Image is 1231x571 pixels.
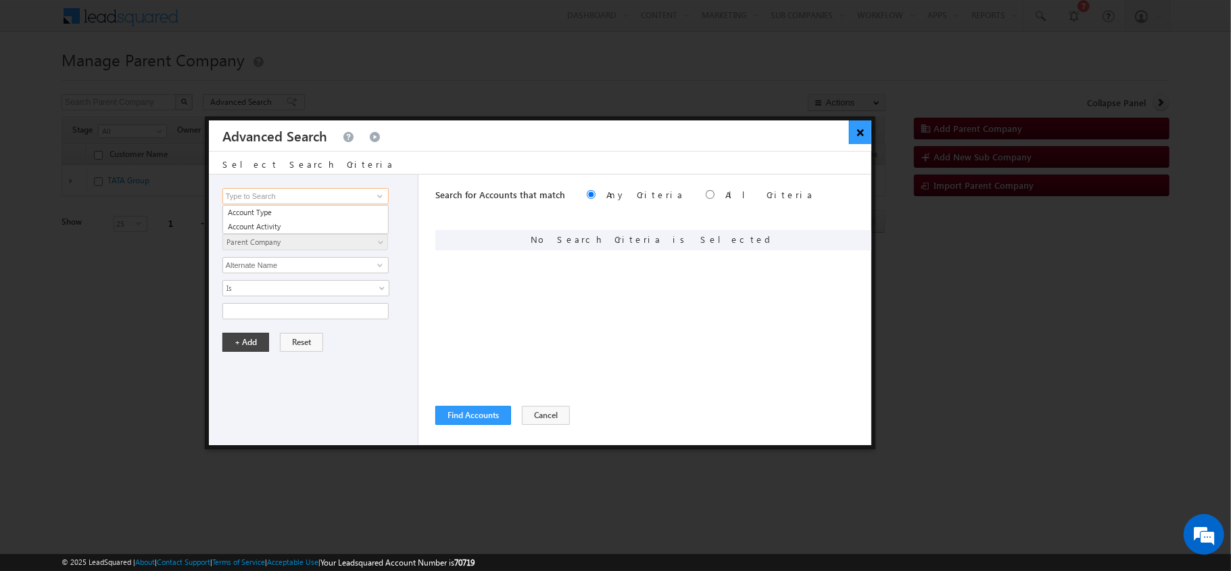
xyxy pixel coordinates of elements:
[157,557,210,566] a: Contact Support
[725,189,814,200] label: All Criteria
[223,220,388,234] a: Account Activity
[212,557,265,566] a: Terms of Service
[62,556,475,569] span: © 2025 LeadSquared | | | | |
[222,158,394,170] span: Select Search Criteria
[222,234,388,250] a: Parent Company
[454,557,475,568] span: 70719
[23,71,57,89] img: d_60004797649_company_0_60004797649
[222,280,390,296] a: Is
[849,120,871,144] button: ×
[135,557,155,566] a: About
[223,236,370,248] span: Parent Company
[606,189,684,200] label: Any Criteria
[70,71,227,89] div: Chat with us now
[184,417,245,435] em: Start Chat
[222,333,269,352] button: + Add
[18,125,247,405] textarea: Type your message and hit 'Enter'
[267,557,318,566] a: Acceptable Use
[435,189,565,200] span: Search for Accounts that match
[370,189,387,203] a: Show All Items
[320,557,475,568] span: Your Leadsquared Account Number is
[223,206,388,220] a: Account Type
[435,406,511,425] button: Find Accounts
[522,406,570,425] button: Cancel
[370,258,387,272] a: Show All Items
[222,120,327,151] h3: Advanced Search
[435,230,871,250] div: No Search Criteria is Selected
[223,282,371,294] span: Is
[280,333,323,352] button: Reset
[222,7,254,39] div: Minimize live chat window
[222,257,389,273] input: Type to Search
[222,188,389,204] input: Type to Search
